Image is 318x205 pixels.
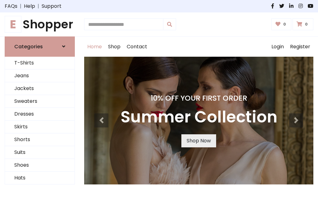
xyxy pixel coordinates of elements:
h4: 10% Off Your First Order [120,94,277,102]
span: 0 [303,21,309,27]
span: E [5,16,21,33]
a: Skirts [5,121,75,133]
span: | [35,2,42,10]
a: 0 [293,18,313,30]
a: Jackets [5,82,75,95]
span: | [17,2,24,10]
a: T-Shirts [5,57,75,69]
a: Hats [5,172,75,184]
span: 0 [282,21,288,27]
a: Shop Now [181,134,216,147]
a: Suits [5,146,75,159]
a: Sweaters [5,95,75,108]
a: Contact [124,37,150,57]
a: Help [24,2,35,10]
a: Register [287,37,313,57]
a: EShopper [5,17,75,31]
a: Support [42,2,61,10]
h1: Shopper [5,17,75,31]
h6: Categories [14,44,43,50]
a: Shop [105,37,124,57]
h3: Summer Collection [120,107,277,127]
a: Shorts [5,133,75,146]
a: Categories [5,36,75,57]
a: FAQs [5,2,17,10]
a: Shoes [5,159,75,172]
a: 0 [271,18,292,30]
a: Jeans [5,69,75,82]
a: Login [268,37,287,57]
a: Dresses [5,108,75,121]
a: Home [84,37,105,57]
